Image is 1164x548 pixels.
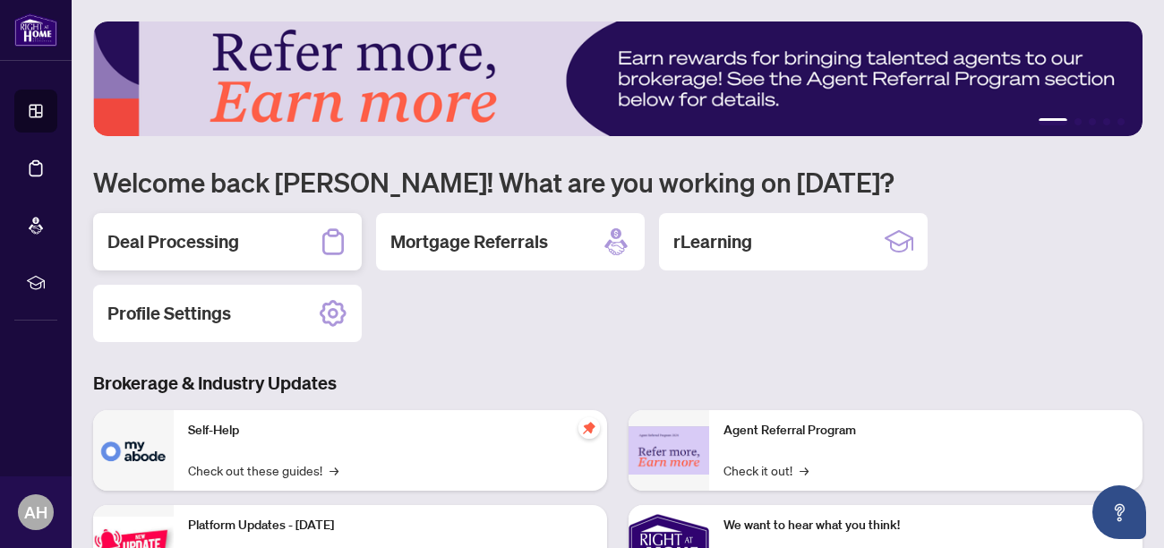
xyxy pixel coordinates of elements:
h3: Brokerage & Industry Updates [93,371,1143,396]
p: Platform Updates - [DATE] [188,516,593,535]
p: Self-Help [188,421,593,441]
span: → [330,460,338,480]
a: Check it out!→ [723,460,809,480]
button: 5 [1117,118,1125,125]
button: Open asap [1092,485,1146,539]
h2: rLearning [673,229,752,254]
button: 3 [1089,118,1096,125]
span: AH [24,500,47,525]
button: 4 [1103,118,1110,125]
span: → [800,460,809,480]
button: 2 [1074,118,1082,125]
h1: Welcome back [PERSON_NAME]! What are you working on [DATE]? [93,165,1143,199]
img: Self-Help [93,410,174,491]
p: Agent Referral Program [723,421,1128,441]
span: pushpin [578,417,600,439]
p: We want to hear what you think! [723,516,1128,535]
img: logo [14,13,57,47]
button: 1 [1039,118,1067,125]
h2: Deal Processing [107,229,239,254]
img: Agent Referral Program [629,426,709,475]
h2: Mortgage Referrals [390,229,548,254]
a: Check out these guides!→ [188,460,338,480]
h2: Profile Settings [107,301,231,326]
img: Slide 0 [93,21,1143,136]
